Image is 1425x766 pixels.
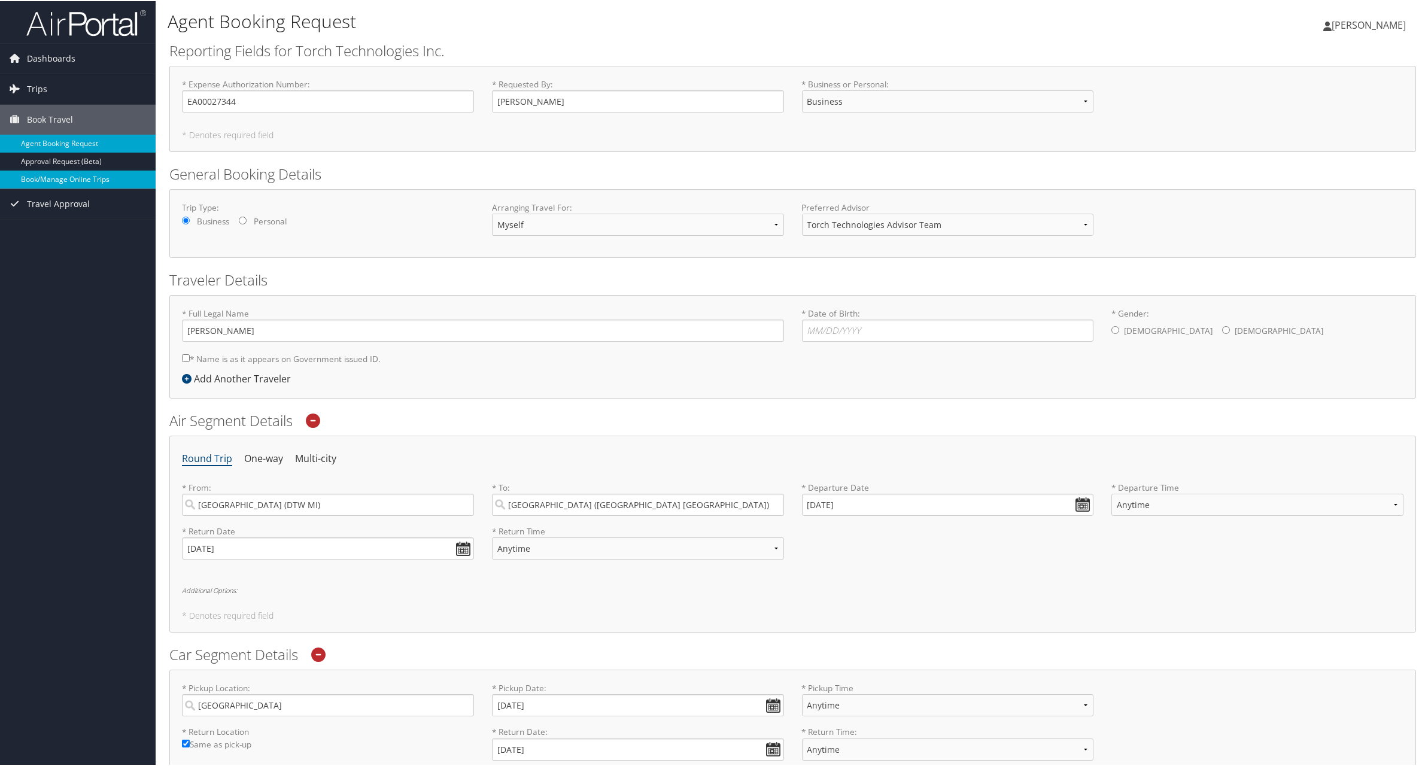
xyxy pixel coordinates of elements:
[244,447,283,469] li: One-way
[492,481,784,515] label: * To:
[182,89,474,111] input: * Expense Authorization Number:
[182,737,474,756] label: Same as pick-up
[295,447,336,469] li: Multi-city
[182,586,1403,592] h6: Additional Options:
[27,104,73,133] span: Book Travel
[1111,325,1119,333] input: * Gender:[DEMOGRAPHIC_DATA][DEMOGRAPHIC_DATA]
[802,737,1094,759] select: * Return Time:
[169,39,1416,60] h2: Reporting Fields for Torch Technologies Inc.
[169,643,1416,664] h2: Car Segment Details
[182,536,474,558] input: MM/DD/YYYY
[492,681,784,715] label: * Pickup Date:
[27,73,47,103] span: Trips
[182,200,474,212] label: Trip Type:
[182,493,474,515] input: City or Airport Code
[182,681,474,715] label: * Pickup Location:
[182,318,784,341] input: * Full Legal Name
[492,493,784,515] input: City or Airport Code
[492,725,784,759] label: * Return Date:
[802,89,1094,111] select: * Business or Personal:
[802,200,1094,212] label: Preferred Advisor
[802,693,1094,715] select: * Pickup Time
[492,524,784,536] label: * Return Time
[492,693,784,715] input: * Pickup Date:
[182,346,381,369] label: * Name is as it appears on Government issued ID.
[492,737,784,759] input: * Return Date:
[27,188,90,218] span: Travel Approval
[1111,481,1403,524] label: * Departure Time
[802,318,1094,341] input: * Date of Birth:
[1111,493,1403,515] select: * Departure Time
[169,409,1416,430] h2: Air Segment Details
[182,738,190,746] input: Same as pick-up
[802,493,1094,515] input: MM/DD/YYYY
[182,610,1403,619] h5: * Denotes required field
[492,77,784,111] label: * Requested By :
[182,306,784,341] label: * Full Legal Name
[182,447,232,469] li: Round Trip
[27,42,75,72] span: Dashboards
[182,481,474,515] label: * From:
[1332,17,1406,31] span: [PERSON_NAME]
[169,269,1416,289] h2: Traveler Details
[802,481,1094,493] label: * Departure Date
[197,214,229,226] label: Business
[169,163,1416,183] h2: General Booking Details
[1222,325,1230,333] input: * Gender:[DEMOGRAPHIC_DATA][DEMOGRAPHIC_DATA]
[182,370,297,385] div: Add Another Traveler
[802,306,1094,341] label: * Date of Birth:
[182,130,1403,138] h5: * Denotes required field
[26,8,146,36] img: airportal-logo.png
[182,725,474,737] label: * Return Location
[802,681,1094,725] label: * Pickup Time
[182,353,190,361] input: * Name is as it appears on Government issued ID.
[168,8,1001,33] h1: Agent Booking Request
[182,77,474,111] label: * Expense Authorization Number :
[1323,6,1418,42] a: [PERSON_NAME]
[1235,318,1323,341] label: [DEMOGRAPHIC_DATA]
[802,77,1094,121] label: * Business or Personal :
[182,524,474,536] label: * Return Date
[1124,318,1213,341] label: [DEMOGRAPHIC_DATA]
[492,200,784,212] label: Arranging Travel For:
[254,214,287,226] label: Personal
[492,89,784,111] input: * Requested By:
[1111,306,1403,342] label: * Gender:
